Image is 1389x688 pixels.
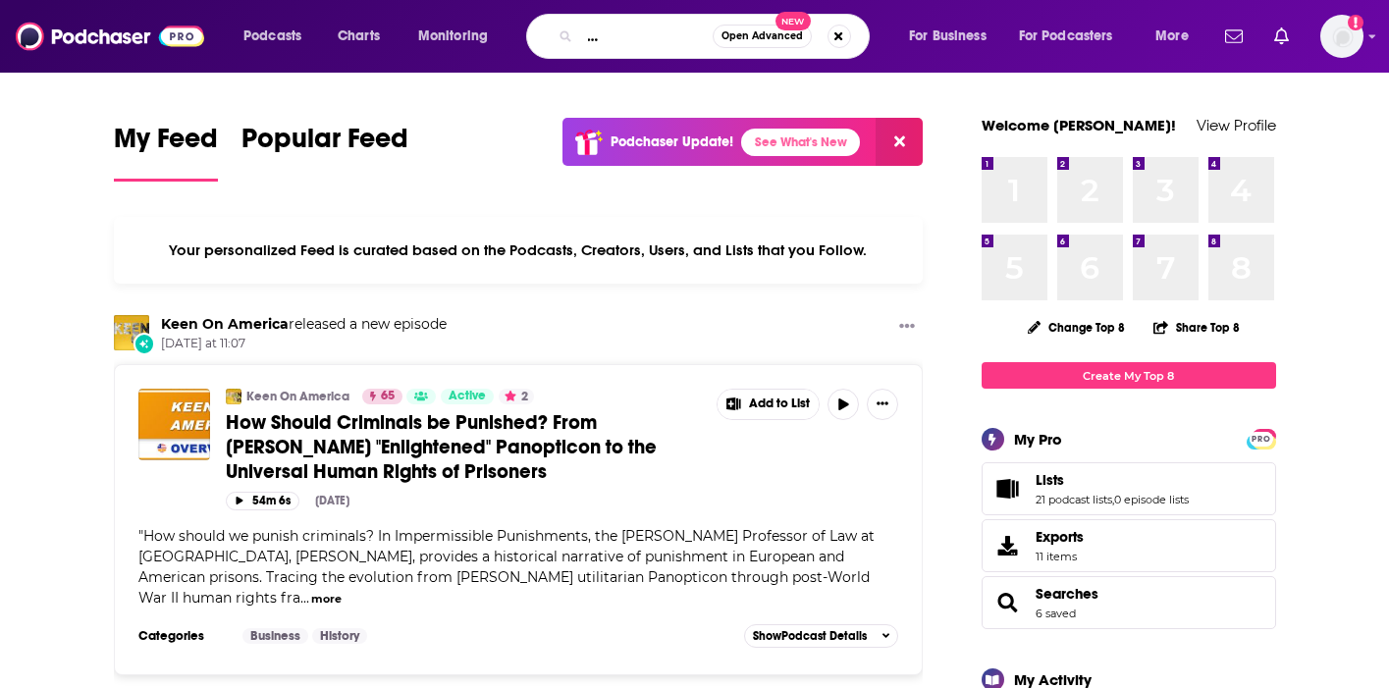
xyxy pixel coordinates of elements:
[226,410,657,484] span: How Should Criminals be Punished? From [PERSON_NAME] "Enlightened" Panopticon to the Universal Hu...
[362,389,402,404] a: 65
[338,23,380,50] span: Charts
[1320,15,1363,58] img: User Profile
[1320,15,1363,58] span: Logged in as megcassidy
[1016,315,1138,340] button: Change Top 8
[741,129,860,156] a: See What's New
[226,410,703,484] a: How Should Criminals be Punished? From [PERSON_NAME] "Enlightened" Panopticon to the Universal Hu...
[988,589,1028,616] a: Searches
[1112,493,1114,506] span: ,
[138,527,875,607] span: How should we punish criminals? In Impermissible Punishments, the [PERSON_NAME] Professor of Law ...
[1036,607,1076,620] a: 6 saved
[449,387,486,406] span: Active
[1006,21,1142,52] button: open menu
[325,21,392,52] a: Charts
[1320,15,1363,58] button: Show profile menu
[1152,308,1241,346] button: Share Top 8
[1197,116,1276,134] a: View Profile
[114,315,149,350] img: Keen On America
[1142,21,1213,52] button: open menu
[114,217,924,284] div: Your personalized Feed is curated based on the Podcasts, Creators, Users, and Lists that you Follow.
[226,389,241,404] img: Keen On America
[138,628,227,644] h3: Categories
[230,21,327,52] button: open menu
[312,628,367,644] a: History
[1014,430,1062,449] div: My Pro
[580,21,713,52] input: Search podcasts, credits, & more...
[161,336,447,352] span: [DATE] at 11:07
[982,519,1276,572] a: Exports
[1036,550,1084,563] span: 11 items
[1036,528,1084,546] span: Exports
[161,315,289,333] a: Keen On America
[16,18,204,55] img: Podchaser - Follow, Share and Rate Podcasts
[441,389,494,404] a: Active
[242,628,308,644] a: Business
[114,122,218,182] a: My Feed
[241,122,408,167] span: Popular Feed
[134,333,155,354] div: New Episode
[909,23,987,50] span: For Business
[241,122,408,182] a: Popular Feed
[611,133,733,150] p: Podchaser Update!
[988,532,1028,559] span: Exports
[246,389,349,404] a: Keen On America
[1036,493,1112,506] a: 21 podcast lists
[1348,15,1363,30] svg: Add a profile image
[418,23,488,50] span: Monitoring
[404,21,513,52] button: open menu
[1036,471,1064,489] span: Lists
[749,397,810,411] span: Add to List
[1036,471,1189,489] a: Lists
[1250,431,1273,446] a: PRO
[713,25,812,48] button: Open AdvancedNew
[775,12,811,30] span: New
[1217,20,1251,53] a: Show notifications dropdown
[1114,493,1189,506] a: 0 episode lists
[138,389,210,460] img: How Should Criminals be Punished? From Bentham's "Enlightened" Panopticon to the Universal Human ...
[744,624,899,648] button: ShowPodcast Details
[895,21,1011,52] button: open menu
[1250,432,1273,447] span: PRO
[988,475,1028,503] a: Lists
[545,14,888,59] div: Search podcasts, credits, & more...
[718,390,820,419] button: Show More Button
[161,315,447,334] h3: released a new episode
[982,116,1176,134] a: Welcome [PERSON_NAME]!
[300,589,309,607] span: ...
[891,315,923,340] button: Show More Button
[721,31,803,41] span: Open Advanced
[1266,20,1297,53] a: Show notifications dropdown
[982,362,1276,389] a: Create My Top 8
[315,494,349,507] div: [DATE]
[243,23,301,50] span: Podcasts
[311,591,342,608] button: more
[1155,23,1189,50] span: More
[1019,23,1113,50] span: For Podcasters
[982,576,1276,629] span: Searches
[114,122,218,167] span: My Feed
[226,492,299,510] button: 54m 6s
[381,387,395,406] span: 65
[1036,585,1098,603] a: Searches
[867,389,898,420] button: Show More Button
[982,462,1276,515] span: Lists
[499,389,534,404] button: 2
[753,629,867,643] span: Show Podcast Details
[138,527,875,607] span: "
